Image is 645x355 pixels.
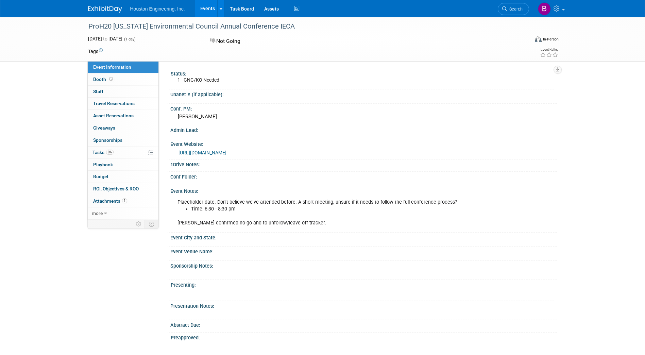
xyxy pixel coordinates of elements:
img: ExhibitDay [88,6,122,13]
td: Toggle Event Tabs [145,220,158,229]
span: more [92,210,103,216]
span: (1 day) [123,37,136,41]
div: Conf Folder: [170,172,557,180]
a: Playbook [88,159,158,171]
span: Budget [93,174,108,179]
span: Asset Reservations [93,113,134,118]
a: Staff [88,86,158,98]
div: Sponsorship Notes: [170,261,557,269]
a: Asset Reservations [88,110,158,122]
a: Sponsorships [88,134,158,146]
div: Event Venue Name: [170,247,557,255]
a: Giveaways [88,122,158,134]
span: Tasks [92,150,114,155]
a: more [88,207,158,219]
div: In-Person [543,37,559,42]
div: Placeholder date. Don't believe we've attended before. A short meeting, unsure if it needs to fol... [173,196,482,230]
div: Presentation Notes: [170,301,557,309]
td: Personalize Event Tab Strip [133,220,145,229]
div: Presenting: [171,280,554,288]
div: Admin Lead: [170,125,557,134]
li: Time: 6:30 - 8:30 pm [191,206,478,213]
span: Booth [93,77,114,82]
div: Abstract Due: [170,320,557,328]
a: ROI, Objectives & ROO [88,183,158,195]
a: Tasks0% [88,147,158,158]
span: 1 - GNG/KO Needed [177,77,219,83]
span: ROI, Objectives & ROO [93,186,139,191]
div: Event Website: [170,139,557,148]
a: Search [498,3,529,15]
div: Status: [171,69,554,77]
div: Not Going [208,35,358,47]
a: [URL][DOMAIN_NAME] [179,150,226,155]
span: 1 [122,198,127,203]
a: Travel Reservations [88,98,158,109]
div: Event Format [489,35,559,46]
div: Preapproved: [171,333,554,341]
div: [PERSON_NAME] [175,112,552,122]
div: Unanet # (if applicable): [170,89,557,98]
span: Giveaways [93,125,115,131]
span: Playbook [93,162,113,167]
div: Event Notes: [170,186,557,195]
span: to [102,36,108,41]
span: Houston Engineering, Inc. [130,6,185,12]
div: ProH20 [US_STATE] Environmental Council Annual Conference IECA [86,20,519,33]
a: Event Information [88,61,158,73]
div: Event City and State: [170,233,557,241]
a: Booth [88,73,158,85]
span: Attachments [93,198,127,204]
span: Booth not reserved yet [108,77,114,82]
a: Budget [88,171,158,183]
img: Bonnie Marsaa [538,2,551,15]
span: Search [507,6,523,12]
span: 0% [106,150,114,155]
span: [DATE] [DATE] [88,36,122,41]
a: Attachments1 [88,195,158,207]
span: Sponsorships [93,137,122,143]
img: Format-Inperson.png [535,36,542,42]
div: Event Rating [540,48,558,51]
div: 1Drive Notes: [170,159,557,168]
span: Travel Reservations [93,101,135,106]
span: Event Information [93,64,131,70]
span: Staff [93,89,103,94]
div: Conf. PM: [170,104,557,112]
td: Tags [88,48,103,55]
